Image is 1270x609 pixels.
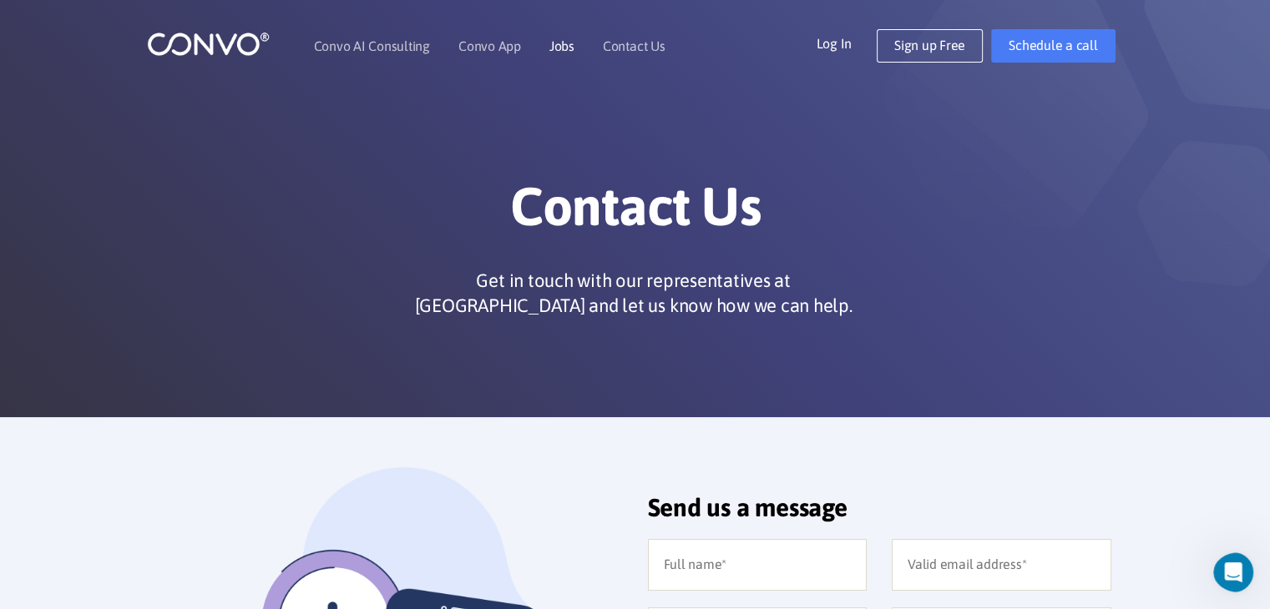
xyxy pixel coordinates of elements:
a: Schedule a call [991,29,1115,63]
img: logo_1.png [147,31,270,57]
input: Full name* [648,539,868,591]
a: Jobs [549,39,574,53]
a: Convo App [458,39,521,53]
p: Get in touch with our representatives at [GEOGRAPHIC_DATA] and let us know how we can help. [408,268,859,318]
a: Log In [816,29,877,56]
h1: Contact Us [172,174,1099,251]
input: Valid email address* [892,539,1111,591]
a: Contact Us [603,39,665,53]
iframe: Intercom live chat [1213,552,1265,592]
h2: Send us a message [648,492,1111,535]
a: Convo AI Consulting [314,39,430,53]
a: Sign up Free [877,29,983,63]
